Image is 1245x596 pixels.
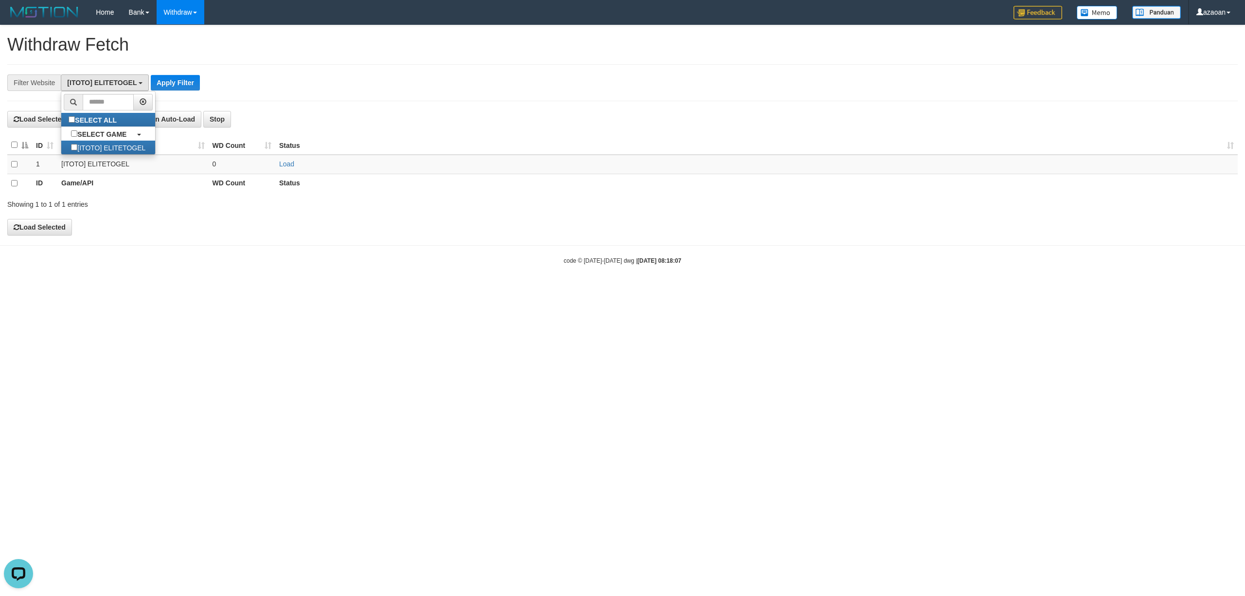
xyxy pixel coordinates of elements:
[1077,6,1118,19] img: Button%20Memo.svg
[7,74,61,91] div: Filter Website
[564,257,681,264] small: code © [DATE]-[DATE] dwg |
[203,111,231,127] button: Stop
[213,160,216,168] span: 0
[61,141,155,154] label: [ITOTO] ELITETOGEL
[209,136,275,155] th: WD Count: activate to sort column ascending
[32,136,57,155] th: ID: activate to sort column ascending
[57,174,209,193] th: Game/API
[57,136,209,155] th: Game/API: activate to sort column ascending
[1132,6,1181,19] img: panduan.png
[275,174,1238,193] th: Status
[69,116,75,123] input: SELECT ALL
[1014,6,1062,19] img: Feedback.jpg
[7,35,1238,54] h1: Withdraw Fetch
[7,219,72,235] button: Load Selected
[32,174,57,193] th: ID
[57,155,209,174] td: [ITOTO] ELITETOGEL
[7,111,72,127] button: Load Selected
[209,174,275,193] th: WD Count
[61,74,149,91] button: [ITOTO] ELITETOGEL
[77,130,126,138] b: SELECT GAME
[4,4,33,33] button: Open LiveChat chat widget
[67,79,137,87] span: [ITOTO] ELITETOGEL
[61,127,155,141] a: SELECT GAME
[61,113,126,126] label: SELECT ALL
[71,144,77,150] input: [ITOTO] ELITETOGEL
[134,111,202,127] button: Run Auto-Load
[151,75,200,90] button: Apply Filter
[279,160,294,168] a: Load
[32,155,57,174] td: 1
[7,196,512,209] div: Showing 1 to 1 of 1 entries
[275,136,1238,155] th: Status: activate to sort column ascending
[638,257,681,264] strong: [DATE] 08:18:07
[71,130,77,137] input: SELECT GAME
[7,5,81,19] img: MOTION_logo.png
